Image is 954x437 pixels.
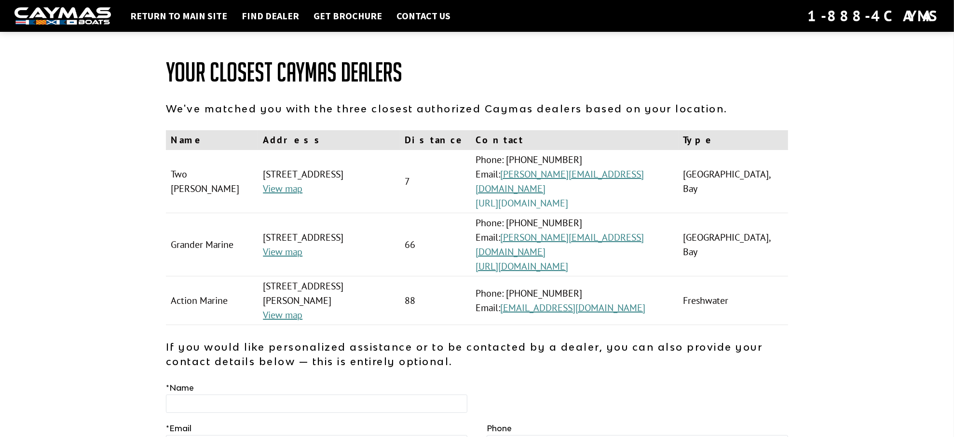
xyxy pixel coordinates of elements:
a: [PERSON_NAME][EMAIL_ADDRESS][DOMAIN_NAME] [476,231,644,258]
td: [GEOGRAPHIC_DATA], Bay [679,150,788,213]
td: Two [PERSON_NAME] [166,150,258,213]
img: white-logo-c9c8dbefe5ff5ceceb0f0178aa75bf4bb51f6bca0971e226c86eb53dfe498488.png [14,7,111,25]
a: View map [263,246,302,258]
a: [PERSON_NAME][EMAIL_ADDRESS][DOMAIN_NAME] [476,168,644,195]
a: Find Dealer [237,10,304,22]
th: Type [679,130,788,150]
td: [GEOGRAPHIC_DATA], Bay [679,213,788,276]
h1: Your Closest Caymas Dealers [166,58,788,87]
td: Phone: [PHONE_NUMBER] Email: [471,213,679,276]
td: Grander Marine [166,213,258,276]
a: [URL][DOMAIN_NAME] [476,197,568,209]
p: If you would like personalized assistance or to be contacted by a dealer, you can also provide yo... [166,340,788,369]
td: 88 [400,276,471,325]
a: Get Brochure [309,10,387,22]
td: [STREET_ADDRESS] [258,213,400,276]
td: Phone: [PHONE_NUMBER] Email: [471,276,679,325]
th: Address [258,130,400,150]
div: 1-888-4CAYMAS [807,5,940,27]
label: Name [166,382,194,394]
td: [STREET_ADDRESS][PERSON_NAME] [258,276,400,325]
a: View map [263,309,302,321]
a: Return to main site [125,10,232,22]
td: 7 [400,150,471,213]
a: View map [263,182,302,195]
th: Distance [400,130,471,150]
td: Phone: [PHONE_NUMBER] Email: [471,150,679,213]
label: Email [166,423,191,434]
td: [STREET_ADDRESS] [258,150,400,213]
td: 66 [400,213,471,276]
th: Name [166,130,258,150]
th: Contact [471,130,679,150]
a: [EMAIL_ADDRESS][DOMAIN_NAME] [500,301,645,314]
a: [URL][DOMAIN_NAME] [476,260,568,273]
td: Freshwater [679,276,788,325]
label: Phone [487,423,512,434]
p: We've matched you with the three closest authorized Caymas dealers based on your location. [166,101,788,116]
td: Action Marine [166,276,258,325]
a: Contact Us [392,10,455,22]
